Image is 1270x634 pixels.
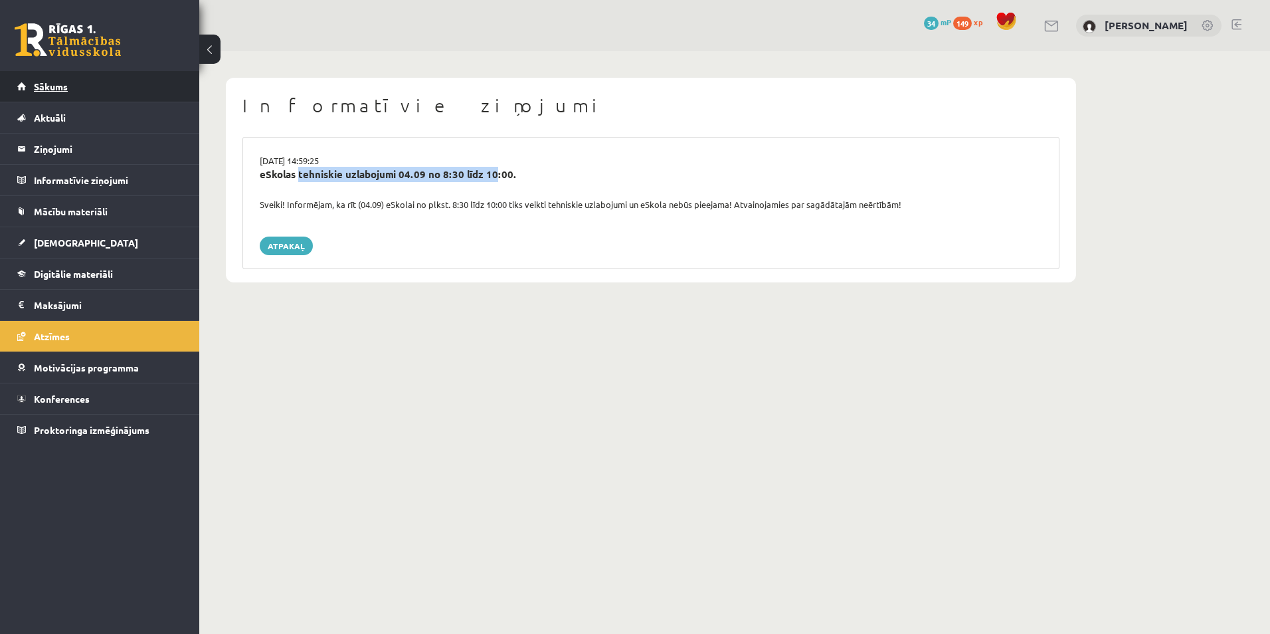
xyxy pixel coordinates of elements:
[17,102,183,133] a: Aktuāli
[17,290,183,320] a: Maksājumi
[34,424,149,436] span: Proktoringa izmēģinājums
[34,134,183,164] legend: Ziņojumi
[34,80,68,92] span: Sākums
[17,71,183,102] a: Sākums
[242,94,1059,117] h1: Informatīvie ziņojumi
[17,259,183,289] a: Digitālie materiāli
[17,134,183,164] a: Ziņojumi
[260,237,313,255] a: Atpakaļ
[34,330,70,342] span: Atzīmes
[250,154,1052,167] div: [DATE] 14:59:25
[260,167,1042,182] div: eSkolas tehniskie uzlabojumi 04.09 no 8:30 līdz 10:00.
[17,165,183,195] a: Informatīvie ziņojumi
[953,17,972,30] span: 149
[34,393,90,405] span: Konferences
[34,237,138,249] span: [DEMOGRAPHIC_DATA]
[924,17,939,30] span: 34
[34,165,183,195] legend: Informatīvie ziņojumi
[34,112,66,124] span: Aktuāli
[17,321,183,352] a: Atzīmes
[953,17,989,27] a: 149 xp
[34,205,108,217] span: Mācību materiāli
[34,290,183,320] legend: Maksājumi
[17,227,183,258] a: [DEMOGRAPHIC_DATA]
[1105,19,1188,32] a: [PERSON_NAME]
[17,196,183,227] a: Mācību materiāli
[974,17,982,27] span: xp
[17,352,183,383] a: Motivācijas programma
[15,23,121,56] a: Rīgas 1. Tālmācības vidusskola
[250,198,1052,211] div: Sveiki! Informējam, ka rīt (04.09) eSkolai no plkst. 8:30 līdz 10:00 tiks veikti tehniskie uzlabo...
[17,415,183,445] a: Proktoringa izmēģinājums
[924,17,951,27] a: 34 mP
[1083,20,1096,33] img: Ričards Jēgers
[17,383,183,414] a: Konferences
[34,268,113,280] span: Digitālie materiāli
[941,17,951,27] span: mP
[34,362,139,373] span: Motivācijas programma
